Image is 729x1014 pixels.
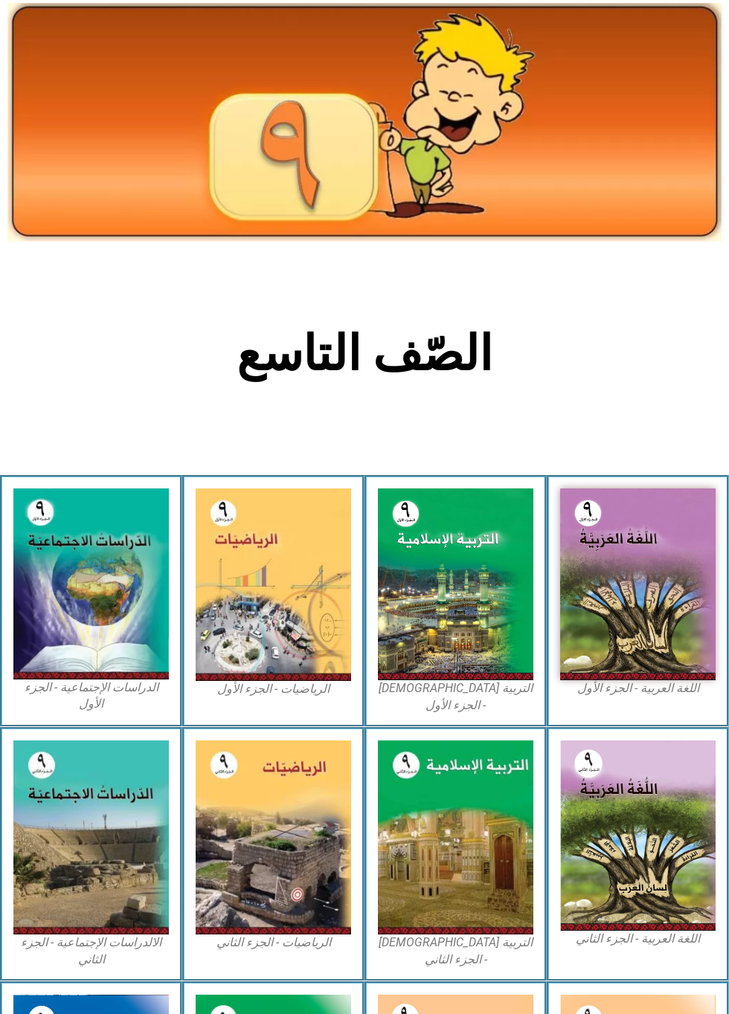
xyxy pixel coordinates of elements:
figcaption: التربية [DEMOGRAPHIC_DATA] - الجزء الأول [378,680,533,714]
figcaption: التربية [DEMOGRAPHIC_DATA] - الجزء الثاني [378,934,533,968]
figcaption: الالدراسات الإجتماعية - الجزء الثاني [13,934,169,968]
figcaption: الرياضيات - الجزء الثاني [196,934,351,951]
figcaption: الدراسات الإجتماعية - الجزء الأول​ [13,679,169,713]
figcaption: اللغة العربية - الجزء الأول​ [560,680,716,697]
h2: الصّف التاسع [119,325,611,383]
figcaption: الرياضيات - الجزء الأول​ [196,681,351,697]
figcaption: اللغة العربية - الجزء الثاني [560,931,716,947]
